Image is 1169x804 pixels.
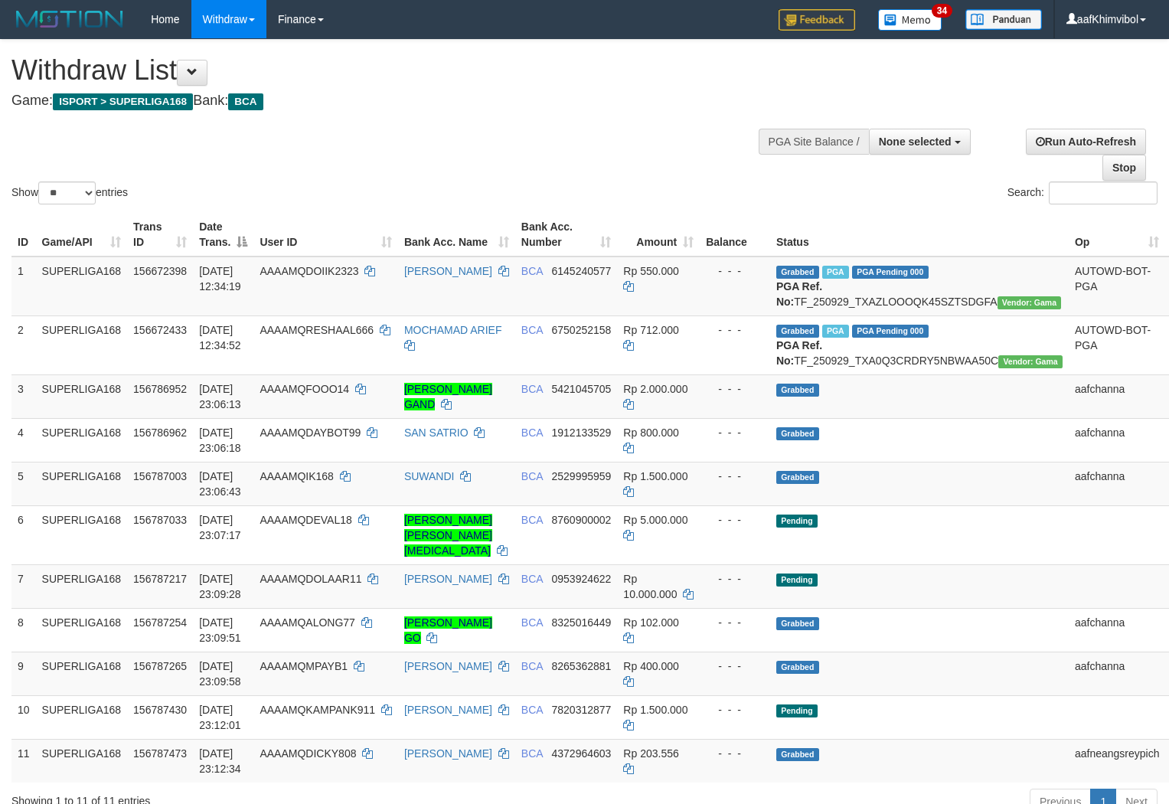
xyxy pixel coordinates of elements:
span: Copy 7820312877 to clipboard [551,704,611,716]
span: 156786962 [133,427,187,439]
span: PGA Pending [852,325,929,338]
td: TF_250929_TXAZLOOOQK45SZTSDGFA [770,257,1069,316]
a: [PERSON_NAME] [404,660,492,672]
th: Date Trans.: activate to sort column descending [193,213,253,257]
div: - - - [706,702,764,717]
td: aafchanna [1069,608,1166,652]
span: BCA [521,747,543,760]
span: AAAAMQALONG77 [260,616,355,629]
span: Rp 203.556 [623,747,678,760]
td: AUTOWD-BOT-PGA [1069,257,1166,316]
a: SAN SATRIO [404,427,469,439]
span: Grabbed [776,748,819,761]
span: Pending [776,704,818,717]
span: [DATE] 23:06:13 [199,383,241,410]
td: SUPERLIGA168 [36,739,128,783]
a: SUWANDI [404,470,455,482]
span: Marked by aafsoycanthlai [822,266,849,279]
span: Rp 400.000 [623,660,678,672]
span: 34 [932,4,952,18]
span: 156786952 [133,383,187,395]
span: [DATE] 12:34:19 [199,265,241,293]
th: User ID: activate to sort column ascending [253,213,397,257]
select: Showentries [38,181,96,204]
span: BCA [228,93,263,110]
td: 6 [11,505,36,564]
td: aafchanna [1069,652,1166,695]
a: Stop [1102,155,1146,181]
span: Vendor URL: https://trx31.1velocity.biz [998,355,1063,368]
span: [DATE] 23:06:18 [199,427,241,454]
div: - - - [706,381,764,397]
button: None selected [869,129,971,155]
td: 10 [11,695,36,739]
td: SUPERLIGA168 [36,257,128,316]
span: AAAAMQDAYBOT99 [260,427,361,439]
th: Bank Acc. Name: activate to sort column ascending [398,213,515,257]
span: 156787254 [133,616,187,629]
span: AAAAMQDEVAL18 [260,514,351,526]
span: Copy 8760900002 to clipboard [551,514,611,526]
span: BCA [521,660,543,672]
td: SUPERLIGA168 [36,374,128,418]
td: aafchanna [1069,374,1166,418]
td: SUPERLIGA168 [36,608,128,652]
span: Rp 550.000 [623,265,678,277]
td: SUPERLIGA168 [36,505,128,564]
span: 156672398 [133,265,187,277]
th: Game/API: activate to sort column ascending [36,213,128,257]
span: Copy 4372964603 to clipboard [551,747,611,760]
div: - - - [706,615,764,630]
a: Run Auto-Refresh [1026,129,1146,155]
span: Copy 2529995959 to clipboard [551,470,611,482]
span: AAAAMQRESHAAL666 [260,324,374,336]
a: [PERSON_NAME] [PERSON_NAME][MEDICAL_DATA] [404,514,492,557]
span: Pending [776,574,818,587]
td: TF_250929_TXA0Q3CRDRY5NBWAA50C [770,315,1069,374]
td: 3 [11,374,36,418]
span: Grabbed [776,471,819,484]
span: 156672433 [133,324,187,336]
div: - - - [706,263,764,279]
td: 2 [11,315,36,374]
td: 5 [11,462,36,505]
span: [DATE] 12:34:52 [199,324,241,351]
span: Rp 102.000 [623,616,678,629]
a: [PERSON_NAME] GO [404,616,492,644]
span: Rp 1.500.000 [623,704,687,716]
img: MOTION_logo.png [11,8,128,31]
span: Grabbed [776,661,819,674]
b: PGA Ref. No: [776,339,822,367]
span: Pending [776,515,818,528]
span: AAAAMQDOIIK2323 [260,265,358,277]
span: ISPORT > SUPERLIGA168 [53,93,193,110]
td: 8 [11,608,36,652]
td: 4 [11,418,36,462]
span: Rp 2.000.000 [623,383,687,395]
div: PGA Site Balance / [759,129,869,155]
span: BCA [521,573,543,585]
span: Copy 6750252158 to clipboard [551,324,611,336]
span: Grabbed [776,427,819,440]
div: - - - [706,425,764,440]
th: Trans ID: activate to sort column ascending [127,213,193,257]
span: BCA [521,470,543,482]
span: AAAAMQDICKY808 [260,747,356,760]
span: Vendor URL: https://trx31.1velocity.biz [998,296,1062,309]
span: BCA [521,704,543,716]
td: SUPERLIGA168 [36,695,128,739]
label: Show entries [11,181,128,204]
td: 9 [11,652,36,695]
img: Button%20Memo.svg [878,9,942,31]
td: SUPERLIGA168 [36,462,128,505]
span: [DATE] 23:09:51 [199,616,241,644]
label: Search: [1007,181,1158,204]
span: Grabbed [776,617,819,630]
th: Op: activate to sort column ascending [1069,213,1166,257]
td: 7 [11,564,36,608]
span: 156787217 [133,573,187,585]
span: AAAAMQFOOO14 [260,383,349,395]
div: - - - [706,512,764,528]
span: BCA [521,383,543,395]
th: Balance [700,213,770,257]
